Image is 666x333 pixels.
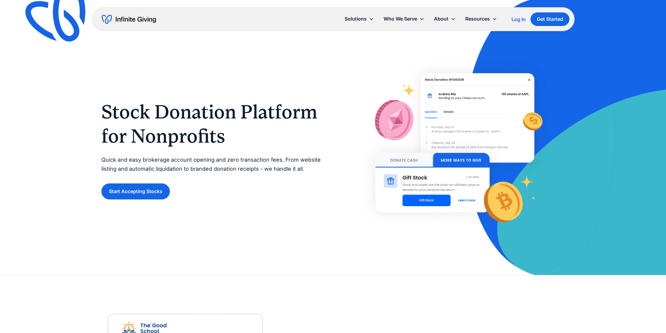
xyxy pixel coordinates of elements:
[384,15,417,23] div: Who We Serve
[531,12,569,26] a: Get Started
[434,15,448,23] div: About
[511,16,526,23] a: Log In
[101,100,321,148] h1: Stock Donation Platform for Nonprofits
[345,15,367,23] div: Solutions
[101,183,170,199] a: Start Accepting Stocks
[511,17,526,22] div: Log In
[102,15,156,24] a: home
[465,15,490,23] div: Resources
[460,12,502,25] div: Resources
[101,155,321,174] p: Quick and easy brokerage account opening and zero transaction fees. From website listing and auto...
[340,12,379,25] div: Solutions
[379,12,429,25] div: Who We Serve
[360,58,549,241] img: With Infinite Giving’s stock donation platform, it’s easy for donors to give stock to your nonpro...
[429,12,460,25] div: About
